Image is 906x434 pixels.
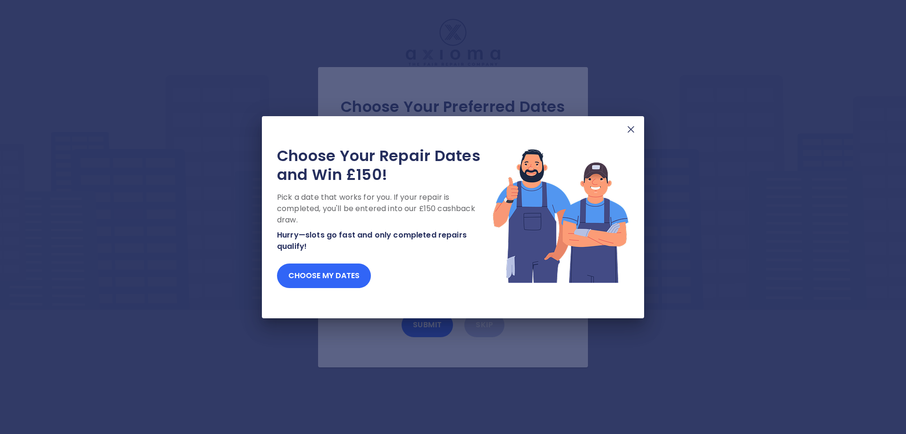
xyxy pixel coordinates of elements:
[625,124,637,135] img: X Mark
[277,264,371,288] button: Choose my dates
[277,146,492,184] h2: Choose Your Repair Dates and Win £150!
[277,192,492,226] p: Pick a date that works for you. If your repair is completed, you'll be entered into our £150 cash...
[492,146,629,284] img: Lottery
[277,230,492,252] p: Hurry—slots go fast and only completed repairs qualify!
